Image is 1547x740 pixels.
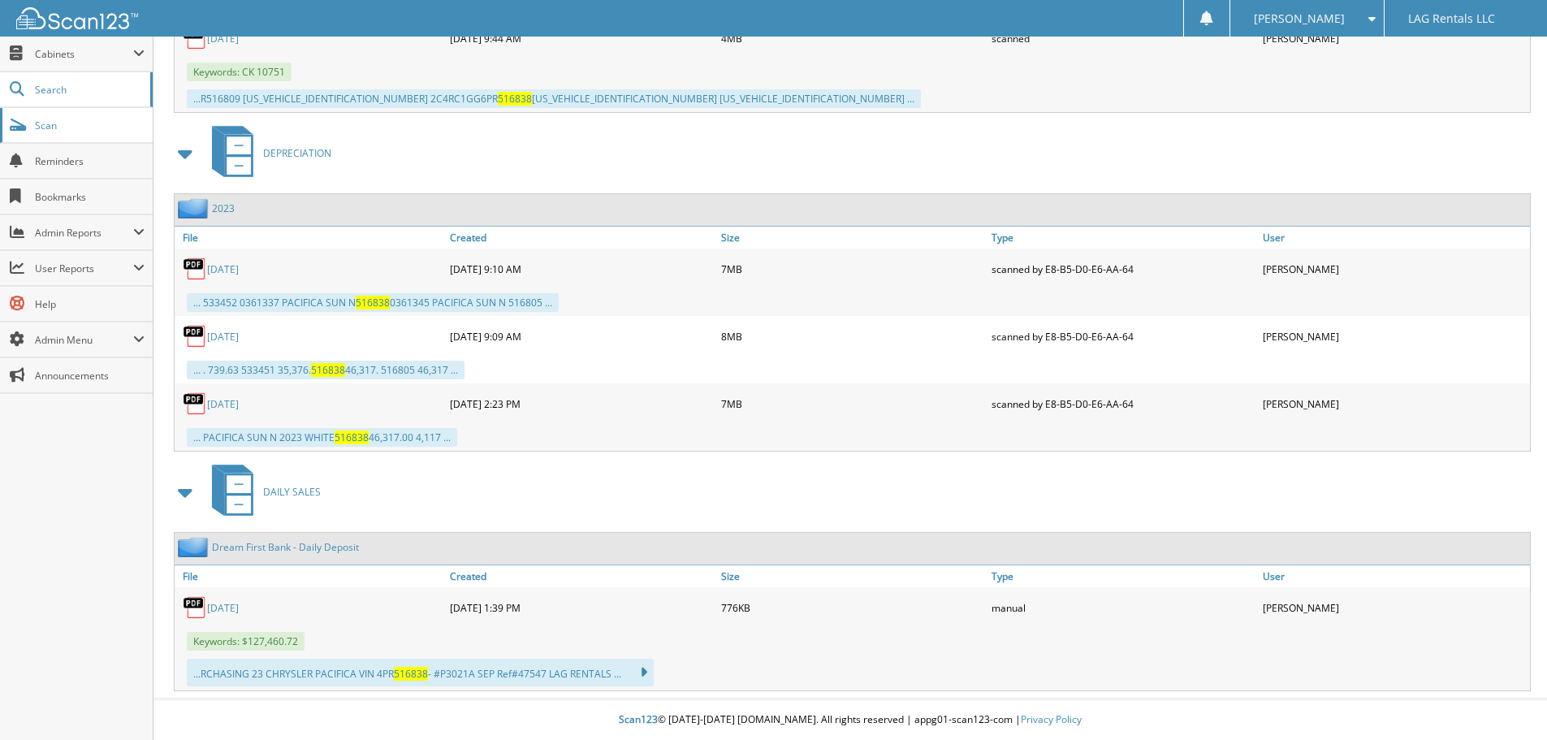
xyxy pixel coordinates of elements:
[183,324,207,348] img: PDF.png
[35,262,133,275] span: User Reports
[1259,591,1530,624] div: [PERSON_NAME]
[35,47,133,61] span: Cabinets
[183,26,207,50] img: PDF.png
[178,537,212,557] img: folder2.png
[35,154,145,168] span: Reminders
[311,363,345,377] span: 516838
[446,227,717,249] a: Created
[207,330,239,344] a: [DATE]
[446,22,717,54] div: [DATE] 9:44 AM
[987,253,1259,285] div: scanned by E8-B5-D0-E6-AA-64
[987,22,1259,54] div: scanned
[187,361,465,379] div: ... . 739.63 533451 35,376. 46,317. 516805 46,317 ...
[207,601,239,615] a: [DATE]
[207,262,239,276] a: [DATE]
[987,387,1259,420] div: scanned by E8-B5-D0-E6-AA-64
[16,7,138,29] img: scan123-logo-white.svg
[1408,14,1495,24] span: LAG Rentals LLC
[394,667,428,681] span: 516838
[717,565,988,587] a: Size
[1259,227,1530,249] a: User
[183,257,207,281] img: PDF.png
[35,190,145,204] span: Bookmarks
[619,712,658,726] span: Scan123
[207,32,239,45] a: [DATE]
[202,460,321,524] a: DAILY SALES
[1259,320,1530,353] div: [PERSON_NAME]
[212,201,235,215] a: 2023
[1259,22,1530,54] div: [PERSON_NAME]
[717,22,988,54] div: 4MB
[35,297,145,311] span: Help
[35,226,133,240] span: Admin Reports
[717,320,988,353] div: 8MB
[183,595,207,620] img: PDF.png
[1259,565,1530,587] a: User
[212,540,359,554] a: Dream First Bank - Daily Deposit
[175,565,446,587] a: File
[35,119,145,132] span: Scan
[183,392,207,416] img: PDF.png
[717,253,988,285] div: 7MB
[1466,662,1547,740] iframe: Chat Widget
[446,591,717,624] div: [DATE] 1:39 PM
[202,121,331,185] a: DEPRECIATION
[35,369,145,383] span: Announcements
[1254,14,1345,24] span: [PERSON_NAME]
[498,92,532,106] span: 516838
[446,253,717,285] div: [DATE] 9:10 AM
[187,428,457,447] div: ... PACIFICA SUN N 2023 WHITE 46,317.00 4,117 ...
[175,227,446,249] a: File
[187,632,305,651] span: Keywords: $127,460.72
[263,146,331,160] span: DEPRECIATION
[35,83,142,97] span: Search
[187,89,921,108] div: ...R516809 [US_VEHICLE_IDENTIFICATION_NUMBER] 2C4RC1GG6PR [US_VEHICLE_IDENTIFICATION_NUMBER] [US_...
[987,565,1259,587] a: Type
[987,591,1259,624] div: manual
[356,296,390,309] span: 516838
[987,227,1259,249] a: Type
[335,431,369,444] span: 516838
[717,227,988,249] a: Size
[717,591,988,624] div: 776KB
[1259,253,1530,285] div: [PERSON_NAME]
[263,485,321,499] span: DAILY SALES
[1021,712,1082,726] a: Privacy Policy
[187,293,559,312] div: ... 533452 0361337 PACIFICA SUN N 0361345 PACIFICA SUN N 516805 ...
[187,659,654,686] div: ...RCHASING 23 CHRYSLER PACIFICA VIN 4PR - #P3021A SEP Ref#47547 LAG RENTALS ...
[1259,387,1530,420] div: [PERSON_NAME]
[717,387,988,420] div: 7MB
[187,63,292,81] span: Keywords: CK 10751
[446,387,717,420] div: [DATE] 2:23 PM
[446,320,717,353] div: [DATE] 9:09 AM
[207,397,239,411] a: [DATE]
[446,565,717,587] a: Created
[178,198,212,219] img: folder2.png
[153,700,1547,740] div: © [DATE]-[DATE] [DOMAIN_NAME]. All rights reserved | appg01-scan123-com |
[35,333,133,347] span: Admin Menu
[987,320,1259,353] div: scanned by E8-B5-D0-E6-AA-64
